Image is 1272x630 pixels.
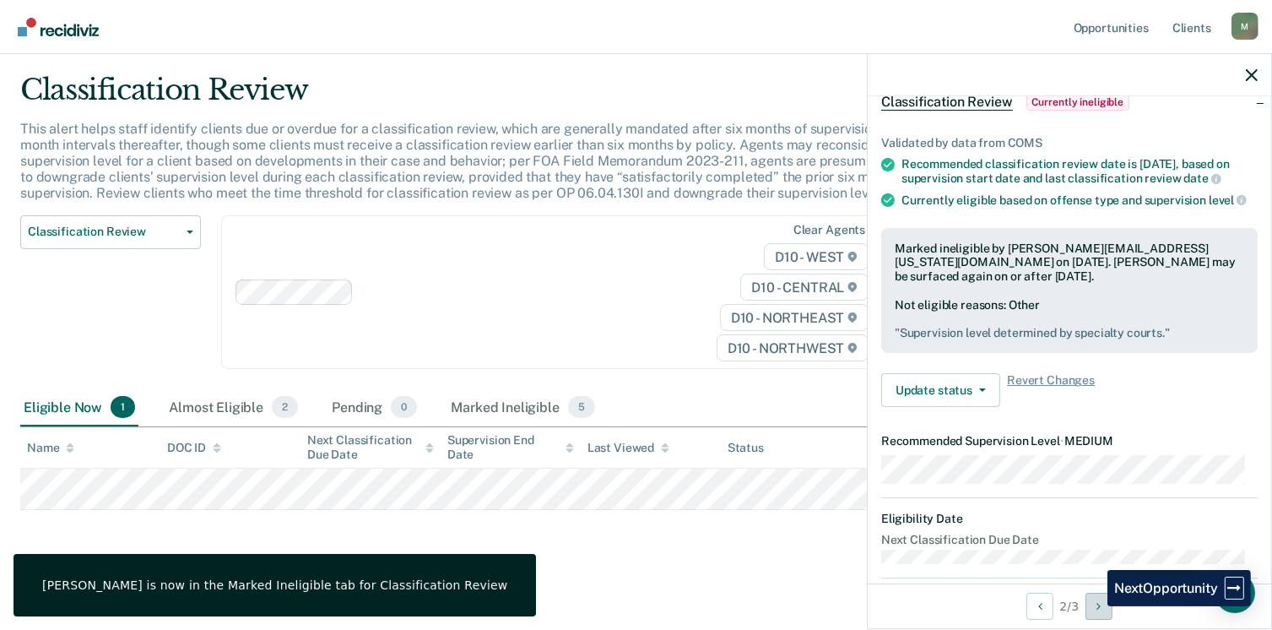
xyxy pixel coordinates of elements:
span: D10 - NORTHWEST [717,334,869,361]
div: Pending [328,389,420,426]
button: Next Opportunity [1085,593,1112,620]
span: D10 - CENTRAL [740,274,869,301]
div: Not eligible reasons: Other [895,298,1244,340]
button: Profile dropdown button [1231,13,1258,40]
span: 0 [391,396,417,418]
div: Recommended classification review date is [DATE], based on supervision start date and last classi... [901,157,1258,186]
span: D10 - NORTHEAST [720,304,869,331]
button: Previous Opportunity [1026,593,1053,620]
span: 5 [568,396,595,418]
span: 1 [111,396,135,418]
dt: Eligibility Date [881,512,1258,526]
div: Validated by data from COMS [881,136,1258,150]
img: Recidiviz [18,18,99,36]
div: Almost Eligible [165,389,301,426]
span: 2 [272,396,298,418]
div: Last Viewed [587,441,669,455]
div: DOC ID [167,441,221,455]
span: • [1060,434,1064,448]
button: Update status [881,373,1000,407]
span: D10 - WEST [764,243,869,270]
div: [PERSON_NAME] is now in the Marked Ineligible tab for Classification Review [42,578,507,593]
pre: " Supervision level determined by specialty courts. " [895,326,1244,340]
div: Eligible Now [20,389,138,426]
div: 2 / 3 [868,584,1271,628]
div: Open Intercom Messenger [1215,573,1255,613]
div: Marked ineligible by [PERSON_NAME][EMAIL_ADDRESS][US_STATE][DOMAIN_NAME] on [DATE]. [PERSON_NAME]... [895,242,1244,284]
span: Classification Review [881,94,1013,111]
span: level [1209,193,1247,207]
div: Clear agents [793,223,865,237]
div: Currently eligible based on offense type and supervision [901,193,1258,208]
p: This alert helps staff identify clients due or overdue for a classification review, which are gen... [20,121,963,202]
div: Next Classification Due Date [307,433,434,462]
dt: Next Classification Due Date [881,533,1258,547]
div: Supervision End Date [447,433,574,462]
div: M [1231,13,1258,40]
span: Currently ineligible [1026,94,1130,111]
span: Classification Review [28,225,180,239]
span: Revert Changes [1007,373,1095,407]
div: Classification ReviewCurrently ineligible [868,75,1271,129]
div: Classification Review [20,73,974,121]
dt: Recommended Supervision Level MEDIUM [881,434,1258,448]
div: Status [728,441,764,455]
div: Marked Ineligible [447,389,598,426]
span: date [1183,171,1221,185]
div: Name [27,441,74,455]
